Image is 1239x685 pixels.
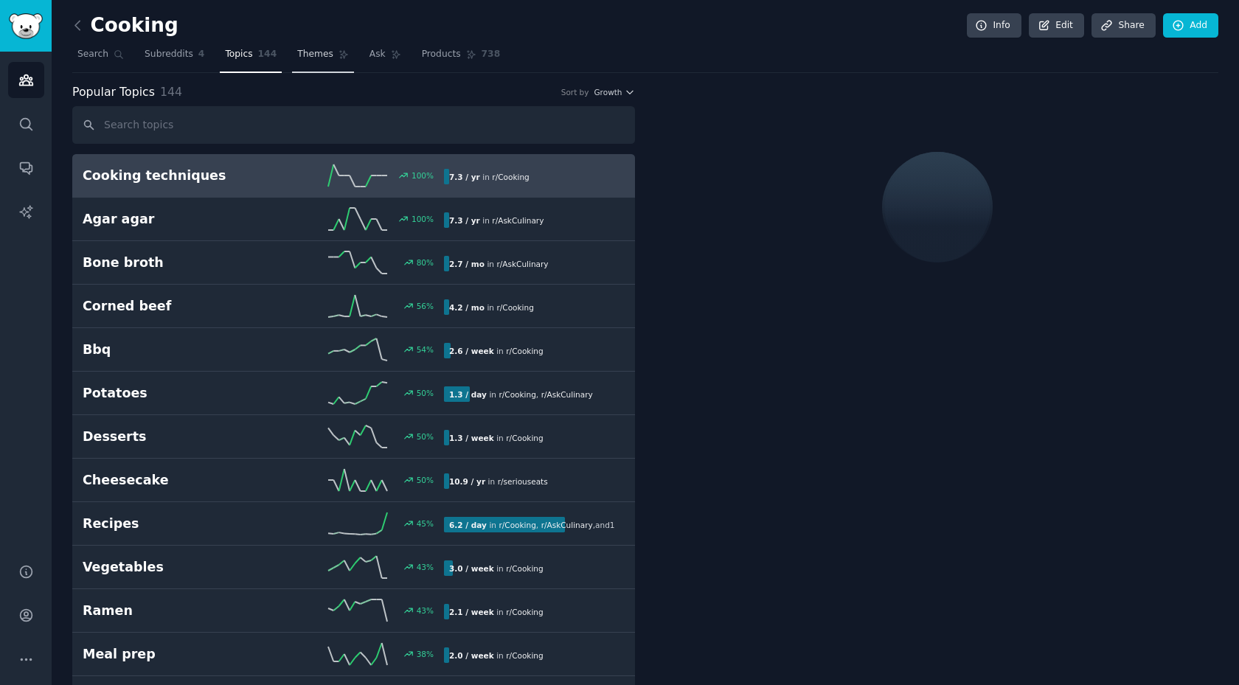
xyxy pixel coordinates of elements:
a: Topics144 [220,43,282,73]
b: 2.0 / week [449,651,494,660]
a: Desserts50%1.3 / weekin r/Cooking [72,415,635,459]
span: Products [422,48,461,61]
a: Agar agar100%7.3 / yrin r/AskCulinary [72,198,635,241]
span: Search [77,48,108,61]
a: Corned beef56%4.2 / moin r/Cooking [72,285,635,328]
h2: Desserts [83,428,263,446]
span: r/ seriouseats [498,477,548,486]
span: Themes [297,48,333,61]
span: , [536,521,538,529]
div: 45 % [417,518,434,529]
div: in [444,473,553,489]
span: , [536,390,538,399]
span: Topics [225,48,252,61]
a: Search [72,43,129,73]
div: in [444,386,598,402]
h2: Ramen [83,602,263,620]
span: r/ Cooking [506,564,543,573]
div: in [444,604,549,619]
span: r/ Cooking [506,434,543,442]
div: in [444,256,554,271]
h2: Bbq [83,341,263,359]
div: 38 % [417,649,434,659]
h2: Vegetables [83,558,263,577]
span: r/ Cooking [492,173,529,181]
a: Cooking techniques100%7.3 / yrin r/Cooking [72,154,635,198]
div: in [444,343,549,358]
a: Products738 [417,43,505,73]
span: , [593,521,595,529]
div: 100 % [412,214,434,224]
span: r/ AskCulinary [541,390,593,399]
div: in [444,560,549,576]
h2: Potatoes [83,384,263,403]
div: in [444,299,539,315]
h2: Recipes [83,515,263,533]
div: 54 % [417,344,434,355]
a: Potatoes50%1.3 / dayin r/Cooking,r/AskCulinary [72,372,635,415]
span: 4 [198,48,205,61]
span: 144 [258,48,277,61]
div: in [444,212,549,228]
div: Sort by [561,87,589,97]
h2: Cooking [72,14,178,38]
div: in [444,517,614,532]
span: and 1 other [595,521,635,529]
a: Share [1091,13,1155,38]
div: 50 % [417,475,434,485]
div: in [444,647,549,663]
b: 3.0 / week [449,564,494,573]
h2: Corned beef [83,297,263,316]
h2: Cooking techniques [83,167,263,185]
b: 6.2 / day [449,521,487,529]
span: r/ Cooking [506,347,543,355]
span: r/ Cooking [499,390,535,399]
a: Vegetables43%3.0 / weekin r/Cooking [72,546,635,589]
span: Growth [594,87,622,97]
img: GummySearch logo [9,13,43,39]
div: 50 % [417,388,434,398]
h2: Bone broth [83,254,263,272]
h2: Meal prep [83,645,263,664]
span: r/ AskCulinary [492,216,544,225]
h2: Agar agar [83,210,263,229]
span: r/ AskCulinary [541,521,593,529]
div: in [444,169,535,184]
b: 1.3 / week [449,434,494,442]
a: Add [1163,13,1218,38]
div: 43 % [417,562,434,572]
b: 10.9 / yr [449,477,485,486]
div: 50 % [417,431,434,442]
div: 80 % [417,257,434,268]
div: 56 % [417,301,434,311]
a: Edit [1029,13,1084,38]
a: Recipes45%6.2 / dayin r/Cooking,r/AskCulinary,and1other [72,502,635,546]
a: Bone broth80%2.7 / moin r/AskCulinary [72,241,635,285]
h2: Cheesecake [83,471,263,490]
a: Cheesecake50%10.9 / yrin r/seriouseats [72,459,635,502]
a: Info [967,13,1021,38]
span: 144 [160,85,182,99]
div: 100 % [412,170,434,181]
b: 7.3 / yr [449,173,480,181]
span: r/ AskCulinary [496,260,548,268]
b: 2.6 / week [449,347,494,355]
b: 1.3 / day [449,390,487,399]
span: r/ Cooking [506,651,543,660]
b: 2.7 / mo [449,260,485,268]
a: Bbq54%2.6 / weekin r/Cooking [72,328,635,372]
span: 738 [482,48,501,61]
a: Ask [364,43,406,73]
b: 7.3 / yr [449,216,480,225]
b: 2.1 / week [449,608,494,616]
span: r/ Cooking [499,521,535,529]
input: Search topics [72,106,635,144]
a: Subreddits4 [139,43,209,73]
a: Themes [292,43,354,73]
b: 4.2 / mo [449,303,485,312]
span: Subreddits [145,48,193,61]
div: 43 % [417,605,434,616]
a: Meal prep38%2.0 / weekin r/Cooking [72,633,635,676]
span: Popular Topics [72,83,155,102]
button: Growth [594,87,635,97]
